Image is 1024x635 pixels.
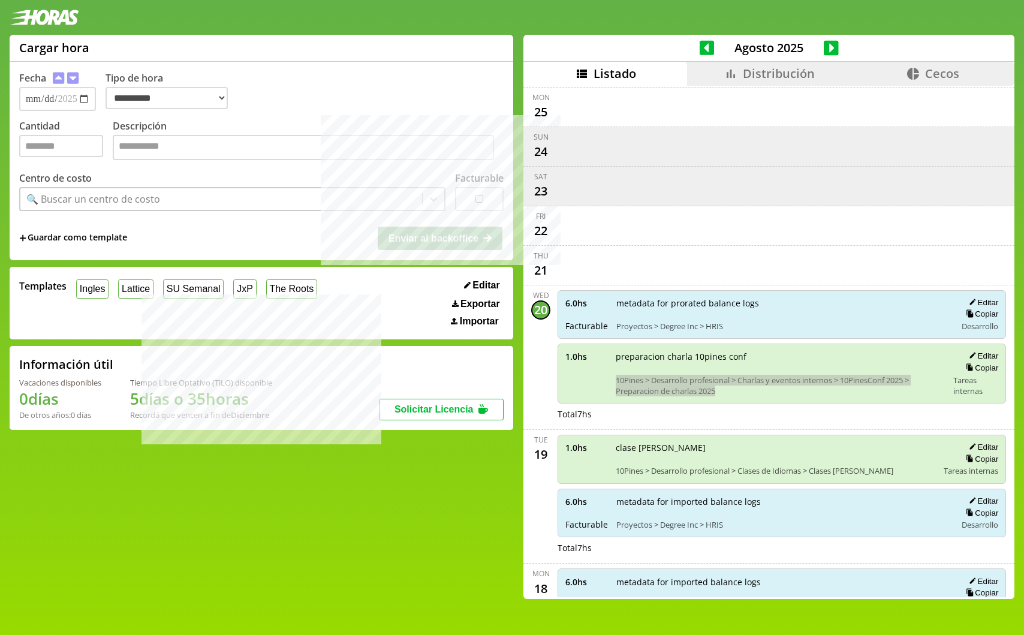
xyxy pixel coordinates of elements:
div: Mon [532,568,550,579]
h2: Información útil [19,356,113,372]
button: Editar [965,496,998,506]
button: Copiar [962,309,998,319]
span: clase [PERSON_NAME] [616,442,935,453]
button: Exportar [448,298,504,310]
span: 10Pines > Desarrollo profesional > Clases de Idiomas > Clases [PERSON_NAME] [616,465,935,476]
div: 22 [531,221,550,240]
span: 10Pines > Desarrollo profesional > Charlas y eventos internos > 10PinesConf 2025 > Preparacion de... [616,375,944,396]
button: Editar [965,297,998,308]
h1: Cargar hora [19,40,89,56]
span: Solicitar Licencia [394,404,474,414]
span: Editar [472,280,499,291]
div: 🔍 Buscar un centro de costo [26,192,160,206]
div: Sun [534,132,549,142]
span: preparacion charla 10pines conf [616,351,944,362]
span: Facturable [565,320,608,332]
button: The Roots [266,279,317,298]
button: Copiar [962,508,998,518]
div: 24 [531,142,550,161]
div: 20 [531,300,550,320]
span: 6.0 hs [565,576,608,588]
b: Diciembre [231,410,269,420]
span: Importar [460,316,499,327]
button: Editar [460,279,504,291]
span: Desarrollo [962,519,998,530]
div: 19 [531,445,550,464]
button: Editar [965,576,998,586]
div: 21 [531,261,550,280]
textarea: Descripción [113,135,494,160]
div: Fri [536,211,546,221]
div: De otros años: 0 días [19,410,101,420]
span: 1.0 hs [565,351,607,362]
label: Cantidad [19,119,113,163]
div: Total 7 hs [558,542,1006,553]
select: Tipo de hora [106,87,228,109]
button: JxP [233,279,256,298]
label: Facturable [455,171,504,185]
span: metadata for imported balance logs [616,576,948,588]
button: Solicitar Licencia [379,399,504,420]
span: Templates [19,279,67,293]
span: Distribución [743,65,815,82]
div: Tiempo Libre Optativo (TiLO) disponible [130,377,272,388]
img: logotipo [10,10,79,25]
button: Copiar [962,588,998,598]
span: metadata for imported balance logs [616,496,948,507]
button: Editar [965,351,998,361]
span: Facturable [565,519,608,530]
div: Sat [534,171,547,182]
span: +Guardar como template [19,231,127,245]
h1: 5 días o 35 horas [130,388,272,410]
span: 6.0 hs [565,496,608,507]
span: 6.0 hs [565,297,608,309]
span: Agosto 2025 [714,40,824,56]
span: Proyectos > Degree Inc > HRIS [616,519,948,530]
span: Proyectos > Degree Inc > HRIS [616,321,948,332]
span: Tareas internas [953,375,999,396]
span: + [19,231,26,245]
button: Ingles [76,279,109,298]
div: Total 7 hs [558,408,1006,420]
div: Thu [534,251,549,261]
div: Recordá que vencen a fin de [130,410,272,420]
button: Lattice [118,279,153,298]
label: Tipo de hora [106,71,237,111]
span: Cecos [925,65,959,82]
div: 25 [531,103,550,122]
div: Wed [533,290,549,300]
span: Listado [594,65,636,82]
div: Vacaciones disponibles [19,377,101,388]
button: Copiar [962,454,998,464]
div: 23 [531,182,550,201]
span: metadata for prorated balance logs [616,297,948,309]
label: Fecha [19,71,46,85]
div: 18 [531,579,550,598]
button: SU Semanal [163,279,224,298]
button: Editar [965,442,998,452]
div: Tue [534,435,548,445]
span: Exportar [460,299,500,309]
span: Desarrollo [962,321,998,332]
span: Tareas internas [944,465,998,476]
div: Mon [532,92,550,103]
label: Descripción [113,119,504,163]
span: 1.0 hs [565,442,607,453]
button: Copiar [962,363,998,373]
h1: 0 días [19,388,101,410]
label: Centro de costo [19,171,92,185]
div: scrollable content [523,86,1014,597]
input: Cantidad [19,135,103,157]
